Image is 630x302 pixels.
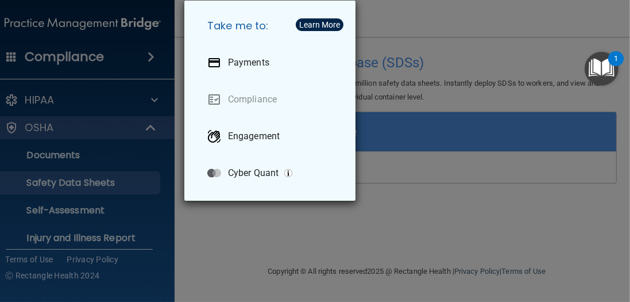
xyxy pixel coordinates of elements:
[228,131,280,142] p: Engagement
[585,52,619,86] button: Open Resource Center, 1 new notification
[296,18,343,31] button: Learn More
[198,157,346,189] a: Cyber Quant
[431,221,616,266] iframe: Drift Widget Chat Controller
[198,47,346,79] a: Payments
[198,10,346,42] h5: Take me to:
[228,57,269,68] p: Payments
[614,59,618,74] div: 1
[198,120,346,152] a: Engagement
[198,83,346,116] a: Compliance
[299,21,340,29] div: Learn More
[228,167,279,179] p: Cyber Quant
